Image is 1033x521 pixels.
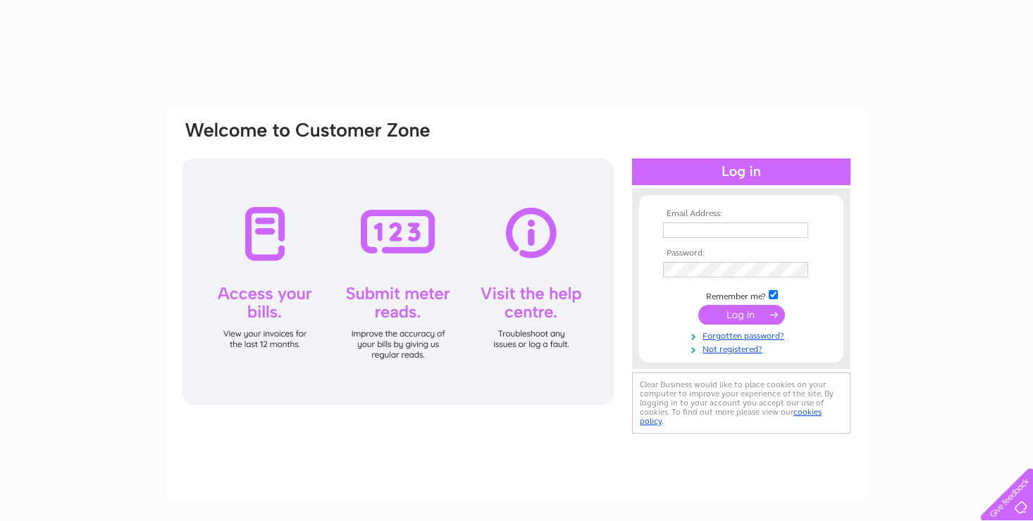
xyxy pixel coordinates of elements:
[663,341,823,355] a: Not registered?
[640,407,822,426] a: cookies policy
[660,249,823,258] th: Password:
[660,288,823,302] td: Remember me?
[663,328,823,341] a: Forgotten password?
[698,305,785,325] input: Submit
[660,209,823,219] th: Email Address:
[632,372,850,434] div: Clear Business would like to place cookies on your computer to improve your experience of the sit...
